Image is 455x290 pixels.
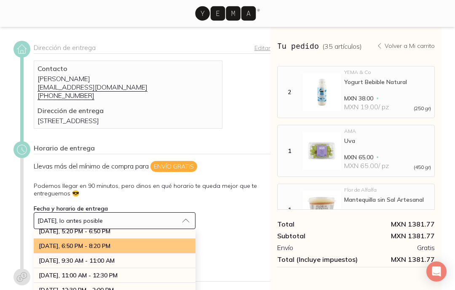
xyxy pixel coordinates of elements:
span: MXN 1381.77 [358,255,435,264]
img: Mantequilla sin Sal Artesanal [303,191,341,229]
div: AMA [344,129,431,134]
span: [DATE], 6:50 PM - 8:20 PM [39,242,110,250]
span: MXN 19.00 / pz [344,103,389,111]
div: Total (Incluye impuestos) [277,255,358,264]
span: Envío gratis [150,161,197,172]
a: Editar [254,44,270,52]
span: [DATE], 5:20 PM - 6:50 PM [39,227,110,235]
div: Yogurt Bebible Natural [344,78,431,86]
a: Volver a Mi carrito [376,42,435,50]
h3: Tu pedido [277,40,362,51]
span: MXN 65.00 / pz [344,161,389,170]
div: MXN 1381.77 [356,220,435,228]
p: Llevas más del mínimo de compra para [34,161,270,172]
div: Envío [277,243,356,252]
button: [DATE], lo antes posible [34,212,195,229]
p: [PERSON_NAME] [37,74,219,83]
p: Contacto [37,64,219,73]
div: MXN 1381.77 [356,232,435,240]
p: Volver a Mi carrito [385,42,435,50]
div: 1 [279,147,300,155]
span: [DATE], 9:30 AM - 11:00 AM [39,257,115,264]
div: Total [277,220,356,228]
div: 2 [279,88,300,96]
img: Yogurt Bebible Natural [303,73,341,111]
div: Flor de Alfalfa [344,187,431,192]
span: [DATE], lo antes posible [37,217,103,224]
div: Uva [344,137,431,145]
span: Sunglass [72,190,79,197]
p: Dirección de entrega [37,106,219,115]
div: YEMA & Co [344,70,431,75]
span: (250 gr) [414,106,431,111]
span: (450 gr) [414,165,431,170]
div: Open Intercom Messenger [426,261,447,282]
span: [DATE], 11:00 AM - 12:30 PM [39,272,118,279]
div: Dirección de entrega [34,43,270,54]
p: Podemos llegar en 90 minutos, pero dinos en qué horario te queda mejor que te entreguemos [34,182,270,197]
div: Gratis [356,243,435,252]
div: Horario de entrega [34,144,270,154]
span: MXN 38.00 [344,94,373,103]
div: Mantequilla sin Sal Artesanal [344,196,431,203]
span: MXN 65.00 [344,153,373,161]
img: Uva [303,132,341,170]
span: ( 35 artículos ) [322,42,362,50]
p: [STREET_ADDRESS] [37,116,219,125]
label: Fecha y horario de entrega [34,205,108,212]
div: 1 [279,206,300,214]
div: Subtotal [277,232,356,240]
